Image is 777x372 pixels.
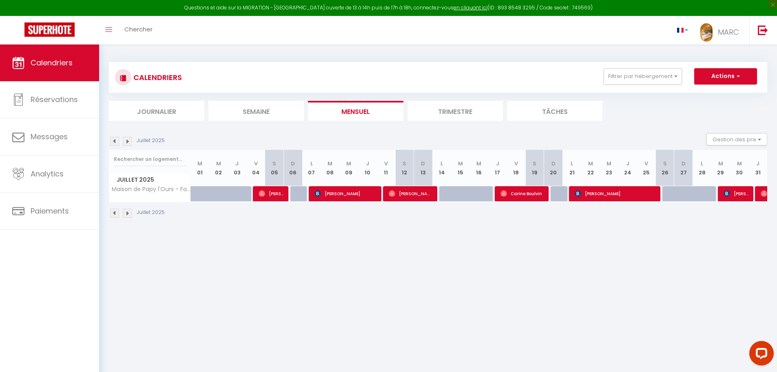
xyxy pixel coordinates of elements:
[718,160,723,167] abbr: M
[562,150,581,186] th: 21
[730,150,749,186] th: 30
[191,150,210,186] th: 01
[31,58,73,68] span: Calendriers
[694,68,757,85] button: Actions
[581,150,600,186] th: 22
[458,160,463,167] abbr: M
[600,150,619,186] th: 23
[346,160,351,167] abbr: M
[24,22,75,37] img: Super Booking
[31,131,68,142] span: Messages
[525,150,544,186] th: 19
[451,150,470,186] th: 15
[209,150,228,186] th: 02
[507,150,526,186] th: 18
[507,101,602,121] li: Tâches
[31,169,64,179] span: Analytics
[131,68,182,87] h3: CALENDRIERS
[469,150,488,186] th: 16
[575,186,656,201] span: [PERSON_NAME]
[366,160,369,167] abbr: J
[432,150,451,186] th: 14
[216,160,221,167] abbr: M
[756,160,759,167] abbr: J
[291,160,295,167] abbr: D
[137,137,165,145] p: Juillet 2025
[706,133,767,145] button: Gestion des prix
[407,101,503,121] li: Trimestre
[235,160,239,167] abbr: J
[682,160,686,167] abbr: D
[358,150,377,186] th: 10
[31,94,78,105] span: Réservations
[604,68,682,85] button: Filtrer par hébergement
[109,174,190,186] span: Juillet 2025
[533,160,536,167] abbr: S
[644,160,648,167] abbr: V
[626,160,629,167] abbr: J
[637,150,656,186] th: 25
[718,27,739,37] span: MARC
[496,160,499,167] abbr: J
[208,101,304,121] li: Semaine
[314,186,377,201] span: [PERSON_NAME]
[544,150,563,186] th: 20
[663,160,667,167] abbr: S
[109,101,204,121] li: Journalier
[694,16,749,45] a: ... MARC
[700,23,713,42] img: ...
[246,150,265,186] th: 04
[618,150,637,186] th: 24
[254,160,258,167] abbr: V
[111,186,192,192] span: Maison de Papy l'Ours - Familiale - Climatisée
[500,186,544,201] span: Carine Boulvin
[272,160,276,167] abbr: S
[711,150,730,186] th: 29
[551,160,556,167] abbr: D
[476,160,481,167] abbr: M
[674,150,693,186] th: 27
[384,160,388,167] abbr: V
[31,206,69,216] span: Paiements
[758,25,768,35] img: logout
[571,160,573,167] abbr: L
[724,186,748,201] span: [PERSON_NAME]
[421,160,425,167] abbr: D
[743,338,777,372] iframe: LiveChat chat widget
[137,209,165,216] p: Juillet 2025
[124,25,153,33] span: Chercher
[607,160,611,167] abbr: M
[403,160,406,167] abbr: S
[339,150,358,186] th: 09
[488,150,507,186] th: 17
[308,101,403,121] li: Mensuel
[228,150,247,186] th: 03
[414,150,433,186] th: 13
[748,150,767,186] th: 31
[376,150,395,186] th: 11
[259,186,283,201] span: [PERSON_NAME]
[321,150,340,186] th: 08
[310,160,313,167] abbr: L
[737,160,742,167] abbr: M
[265,150,284,186] th: 05
[118,16,159,45] a: Chercher
[197,160,202,167] abbr: M
[701,160,703,167] abbr: L
[514,160,518,167] abbr: V
[693,150,712,186] th: 28
[114,152,186,167] input: Rechercher un logement...
[389,186,432,201] span: [PERSON_NAME]
[395,150,414,186] th: 12
[655,150,674,186] th: 26
[441,160,443,167] abbr: L
[328,160,332,167] abbr: M
[302,150,321,186] th: 07
[283,150,302,186] th: 06
[454,4,487,11] a: en cliquant ici
[588,160,593,167] abbr: M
